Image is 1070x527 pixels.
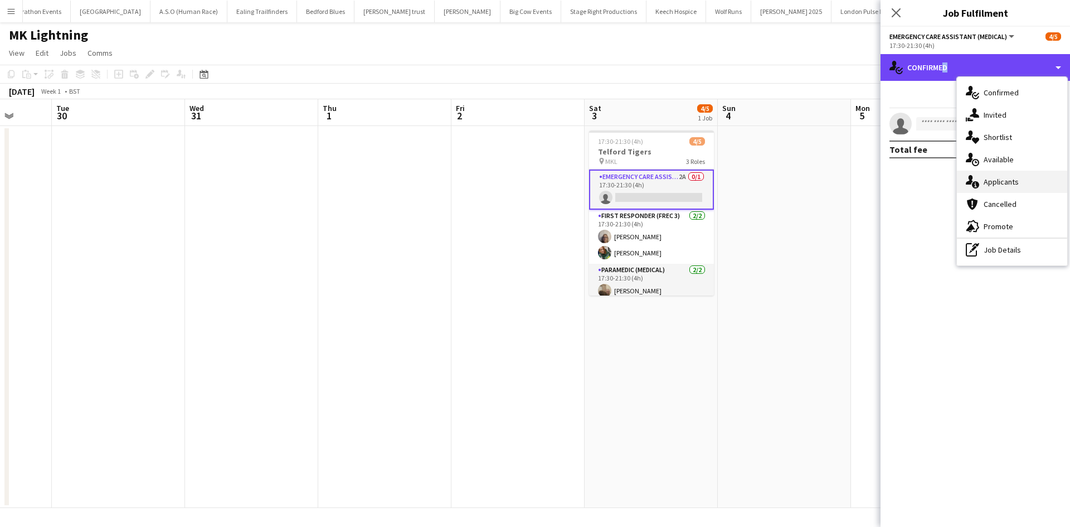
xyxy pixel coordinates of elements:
[589,210,714,264] app-card-role: First Responder (FREC 3)2/217:30-21:30 (4h)[PERSON_NAME][PERSON_NAME]
[881,6,1070,20] h3: Job Fulfilment
[1045,32,1061,41] span: 4/5
[721,109,736,122] span: 4
[561,1,646,22] button: Stage Right Productions
[855,103,870,113] span: Mon
[323,103,337,113] span: Thu
[55,46,81,60] a: Jobs
[646,1,706,22] button: Keech Hospice
[150,1,227,22] button: A.S.O (Human Race)
[9,27,88,43] h1: MK Lightning
[454,109,465,122] span: 2
[56,103,69,113] span: Tue
[889,41,1061,50] div: 17:30-21:30 (4h)
[60,48,76,58] span: Jobs
[984,199,1016,209] span: Cancelled
[354,1,435,22] button: [PERSON_NAME] trust
[957,239,1067,261] div: Job Details
[589,264,714,318] app-card-role: Paramedic (Medical)2/217:30-21:30 (4h)[PERSON_NAME]
[37,87,65,95] span: Week 1
[984,132,1012,142] span: Shortlist
[751,1,831,22] button: [PERSON_NAME] 2025
[831,1,909,22] button: London Pulse Netball
[297,1,354,22] button: Bedford Blues
[984,221,1013,231] span: Promote
[984,110,1006,120] span: Invited
[188,109,204,122] span: 31
[686,157,705,166] span: 3 Roles
[698,114,712,122] div: 1 Job
[587,109,601,122] span: 3
[689,137,705,146] span: 4/5
[706,1,751,22] button: Wolf Runs
[435,1,500,22] button: [PERSON_NAME]
[9,86,35,97] div: [DATE]
[605,157,617,166] span: MKL
[589,170,714,210] app-card-role: Emergency Care Assistant (Medical)2A0/117:30-21:30 (4h)
[83,46,117,60] a: Comms
[889,32,1016,41] button: Emergency Care Assistant (Medical)
[598,137,643,146] span: 17:30-21:30 (4h)
[31,46,53,60] a: Edit
[854,109,870,122] span: 5
[456,103,465,113] span: Fri
[87,48,113,58] span: Comms
[589,103,601,113] span: Sat
[881,54,1070,81] div: Confirmed
[36,48,48,58] span: Edit
[984,88,1019,98] span: Confirmed
[984,177,1019,187] span: Applicants
[889,144,927,155] div: Total fee
[889,32,1007,41] span: Emergency Care Assistant (Medical)
[722,103,736,113] span: Sun
[4,46,29,60] a: View
[189,103,204,113] span: Wed
[500,1,561,22] button: Big Cow Events
[697,104,713,113] span: 4/5
[321,109,337,122] span: 1
[589,147,714,157] h3: Telford Tigers
[589,130,714,296] app-job-card: 17:30-21:30 (4h)4/5Telford Tigers MKL3 RolesEmergency Care Assistant (Medical)2A0/117:30-21:30 (4...
[55,109,69,122] span: 30
[9,48,25,58] span: View
[984,154,1014,165] span: Available
[71,1,150,22] button: [GEOGRAPHIC_DATA]
[69,87,80,95] div: BST
[227,1,297,22] button: Ealing Trailfinders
